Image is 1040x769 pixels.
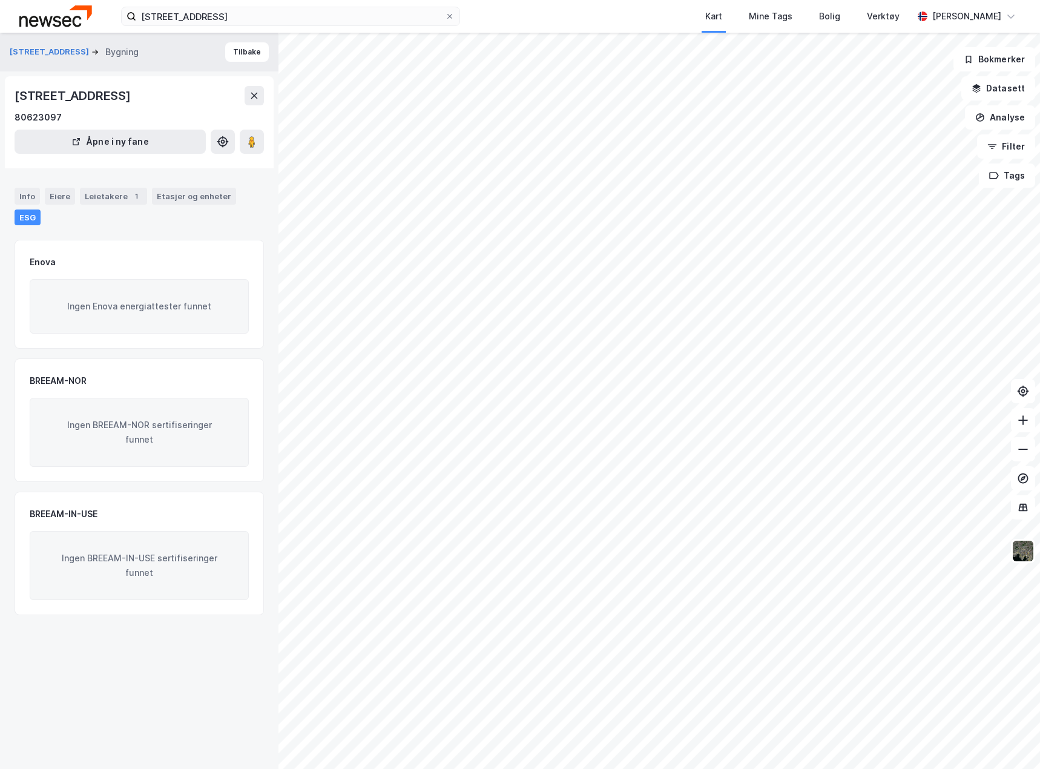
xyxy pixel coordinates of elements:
[15,110,62,125] div: 80623097
[819,9,840,24] div: Bolig
[965,105,1035,130] button: Analyse
[15,86,133,105] div: [STREET_ADDRESS]
[157,191,231,202] div: Etasjer og enheter
[749,9,792,24] div: Mine Tags
[953,47,1035,71] button: Bokmerker
[1012,540,1035,563] img: 9k=
[225,42,269,62] button: Tilbake
[105,45,139,59] div: Bygning
[45,188,75,205] div: Eiere
[19,5,92,27] img: newsec-logo.f6e21ccffca1b3a03d2d.png
[136,7,445,25] input: Søk på adresse, matrikkel, gårdeiere, leietakere eller personer
[705,9,722,24] div: Kart
[15,210,41,225] div: ESG
[30,531,249,600] div: Ingen BREEAM-IN-USE sertifiseringer funnet
[10,46,91,58] button: [STREET_ADDRESS]
[80,188,147,205] div: Leietakere
[30,507,97,521] div: BREEAM-IN-USE
[30,279,249,334] div: Ingen Enova energiattester funnet
[979,711,1040,769] iframe: Chat Widget
[30,255,56,269] div: Enova
[961,76,1035,101] button: Datasett
[15,188,40,205] div: Info
[979,711,1040,769] div: Kontrollprogram for chat
[130,190,142,202] div: 1
[932,9,1001,24] div: [PERSON_NAME]
[30,398,249,467] div: Ingen BREEAM-NOR sertifiseringer funnet
[867,9,900,24] div: Verktøy
[977,134,1035,159] button: Filter
[30,374,87,388] div: BREEAM-NOR
[15,130,206,154] button: Åpne i ny fane
[979,163,1035,188] button: Tags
